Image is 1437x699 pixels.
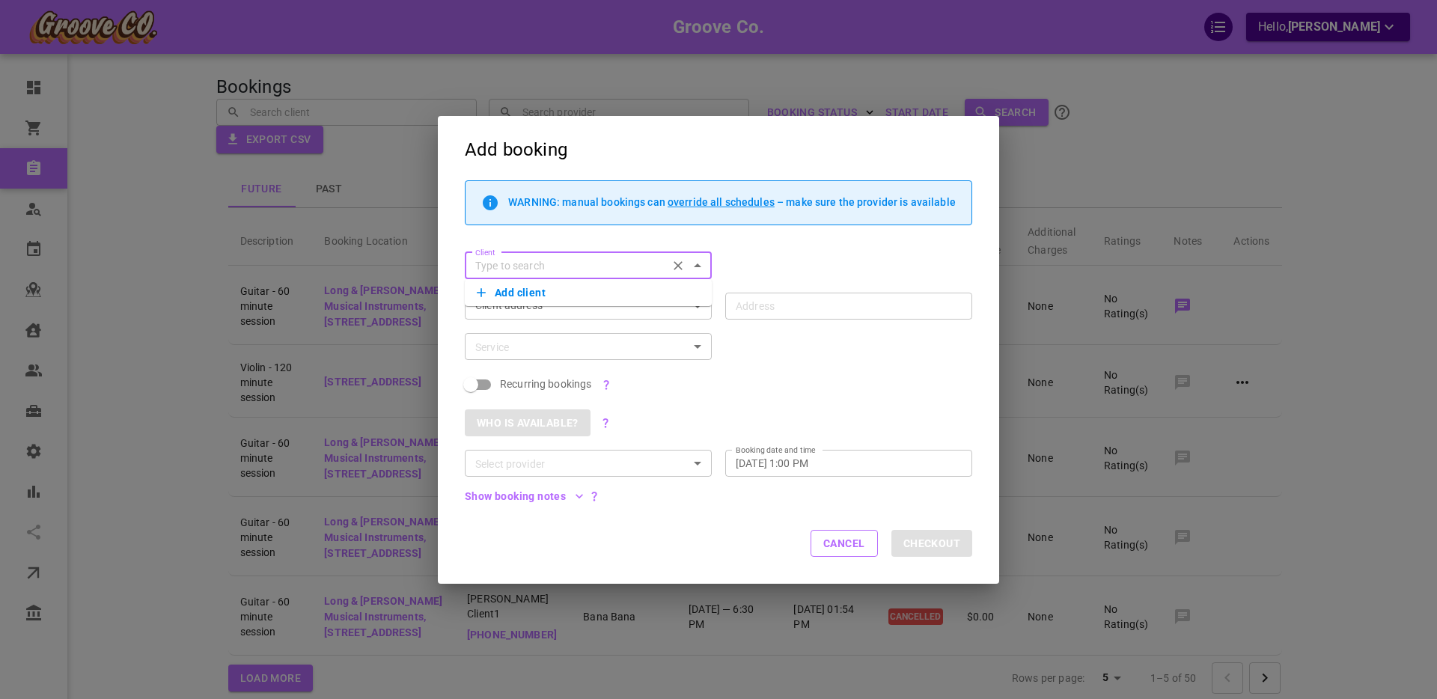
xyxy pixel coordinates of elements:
[465,409,591,436] button: Who is available?
[588,490,600,502] svg: These notes are public and visible to admins, managers, providers and clients
[599,417,611,429] svg: Use the Smart Clusters functionality to find the most suitable provider for the selected service ...
[736,445,815,456] label: Booking date and time
[465,491,584,501] button: Show booking notes
[729,296,953,315] input: Address
[687,336,708,357] button: Open
[687,255,708,276] button: Close
[475,247,495,258] label: Client
[736,455,956,470] input: Choose date, selected date is Sep 5, 2025
[508,196,956,208] p: WARNING: manual bookings can – make sure the provider is available
[687,453,708,474] button: Open
[600,379,612,391] svg: Recurring bookings are NOT packages
[811,530,878,557] button: Cancel
[668,196,775,208] span: override all schedules
[469,257,663,275] input: Type to search
[477,282,700,303] button: Add client
[500,376,591,391] span: Recurring bookings
[438,116,999,180] h2: Add booking
[668,255,689,276] button: Clear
